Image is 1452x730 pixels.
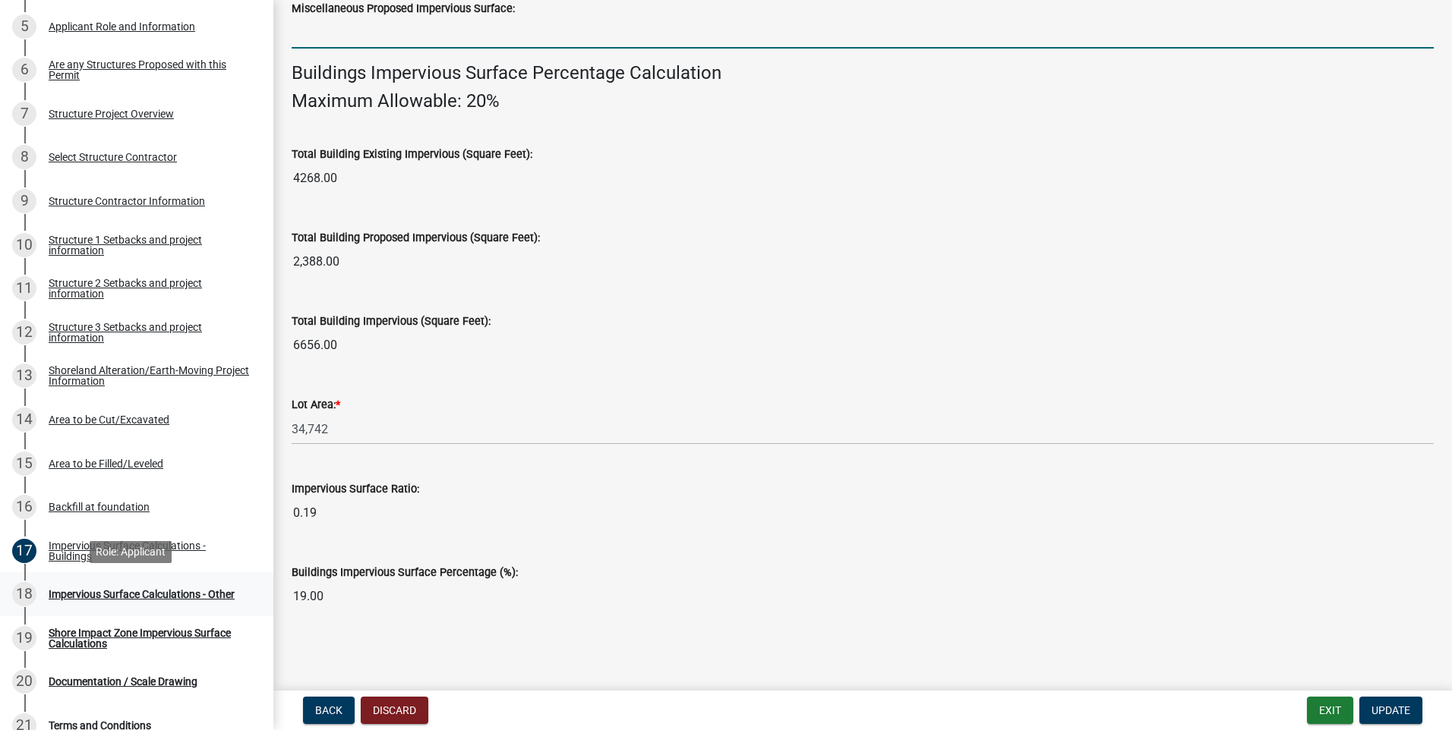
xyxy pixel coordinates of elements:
div: 11 [12,276,36,300]
div: 5 [12,14,36,39]
h4: Maximum Allowable: 20% [292,90,1434,112]
div: Structure Project Overview [49,109,174,119]
button: Discard [361,697,428,724]
h4: Buildings Impervious Surface Percentage Calculation [292,62,1434,84]
div: 17 [12,539,36,563]
div: 10 [12,233,36,257]
div: Backfill at foundation [49,502,150,512]
div: 12 [12,320,36,345]
label: Total Building Existing Impervious (Square Feet): [292,149,532,160]
span: Update [1372,704,1410,716]
div: Structure 3 Setbacks and project information [49,322,249,343]
label: Buildings Impervious Surface Percentage (%): [292,568,518,578]
label: Total Building Proposed Impervious (Square Feet): [292,233,540,244]
div: Area to be Filled/Leveled [49,458,163,469]
div: 6 [12,58,36,82]
div: 15 [12,452,36,476]
label: Total Building Impervious (Square Feet): [292,316,491,327]
div: Impervious Surface Calculations - Other [49,589,235,599]
div: Structure Contractor Information [49,196,205,206]
div: 8 [12,145,36,169]
div: 19 [12,626,36,650]
div: 7 [12,102,36,126]
div: Applicant Role and Information [49,21,195,32]
button: Update [1359,697,1422,724]
div: Area to be Cut/Excavated [49,414,169,425]
div: Impervious Surface Calculations - Buildings [49,540,249,562]
div: 18 [12,582,36,606]
div: Structure 1 Setbacks and project information [49,234,249,256]
div: Role: Applicant [90,541,172,563]
div: 20 [12,669,36,694]
div: Documentation / Scale Drawing [49,676,197,687]
label: Miscellaneous Proposed Impervious Surface: [292,4,515,14]
label: Lot Area: [292,400,340,411]
div: Shore Impact Zone Impervious Surface Calculations [49,628,249,649]
div: Structure 2 Setbacks and project information [49,278,249,299]
label: Impervious Surface Ratio: [292,484,419,495]
div: Shoreland Alteration/Earth-Moving Project Information [49,365,249,386]
button: Back [303,697,355,724]
span: Back [315,704,342,716]
div: 9 [12,189,36,213]
div: Are any Structures Proposed with this Permit [49,59,249,80]
div: 16 [12,495,36,519]
div: 14 [12,407,36,432]
div: 13 [12,363,36,388]
button: Exit [1307,697,1353,724]
div: Select Structure Contractor [49,152,177,162]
